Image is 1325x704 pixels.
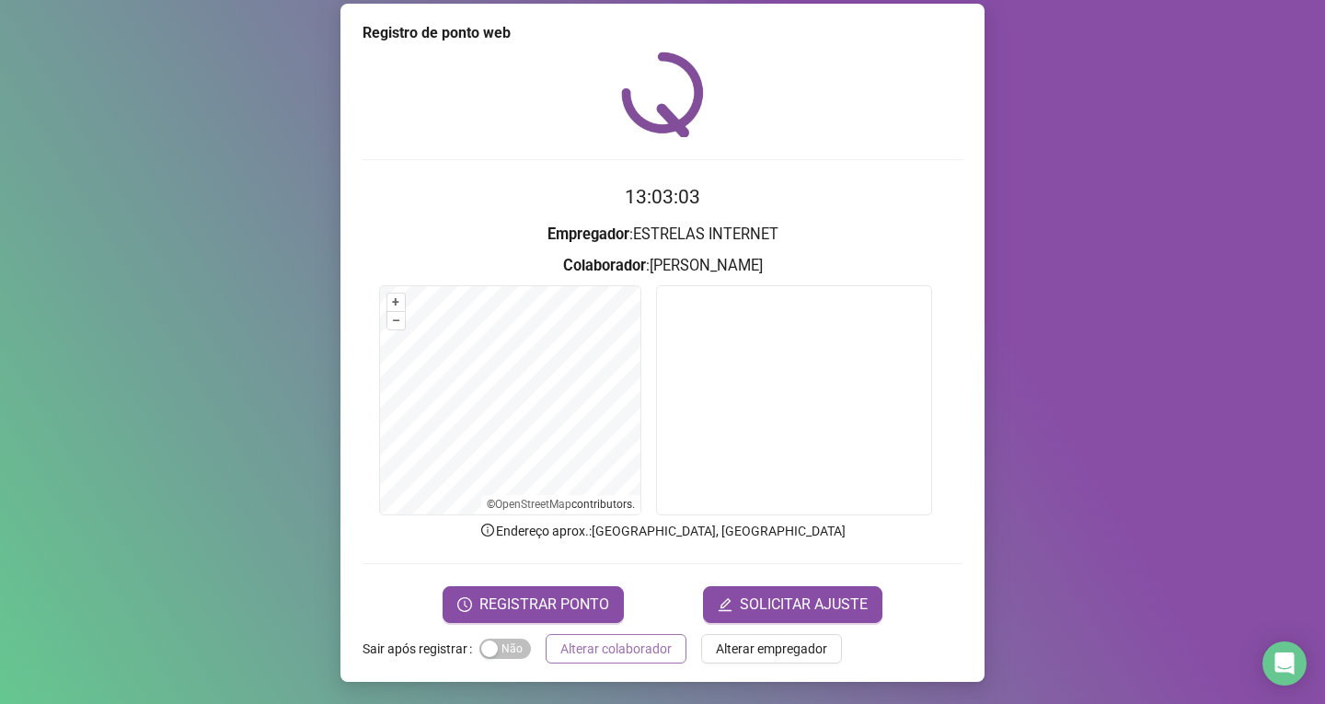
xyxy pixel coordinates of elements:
[718,597,732,612] span: edit
[1262,641,1307,686] div: Open Intercom Messenger
[363,223,962,247] h3: : ESTRELAS INTERNET
[363,254,962,278] h3: : [PERSON_NAME]
[443,586,624,623] button: REGISTRAR PONTO
[625,186,700,208] time: 13:03:03
[716,639,827,659] span: Alterar empregador
[547,225,629,243] strong: Empregador
[487,498,635,511] li: © contributors.
[363,22,962,44] div: Registro de ponto web
[621,52,704,137] img: QRPoint
[495,498,571,511] a: OpenStreetMap
[387,294,405,311] button: +
[701,634,842,664] button: Alterar empregador
[363,634,479,664] label: Sair após registrar
[479,522,496,538] span: info-circle
[703,586,882,623] button: editSOLICITAR AJUSTE
[740,594,868,616] span: SOLICITAR AJUSTE
[479,594,609,616] span: REGISTRAR PONTO
[457,597,472,612] span: clock-circle
[563,257,646,274] strong: Colaborador
[363,521,962,541] p: Endereço aprox. : [GEOGRAPHIC_DATA], [GEOGRAPHIC_DATA]
[560,639,672,659] span: Alterar colaborador
[387,312,405,329] button: –
[546,634,686,664] button: Alterar colaborador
